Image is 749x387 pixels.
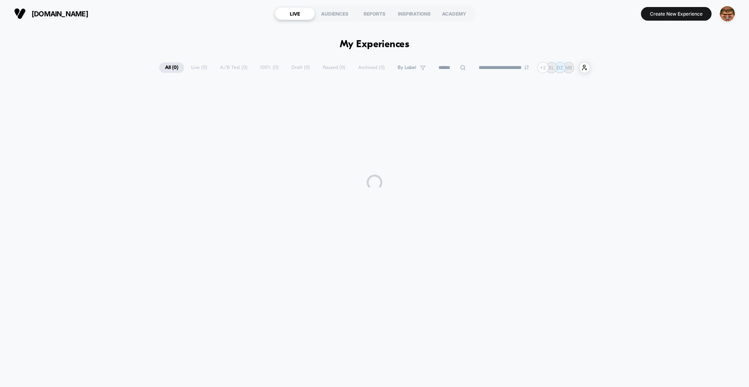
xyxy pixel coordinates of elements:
button: Create New Experience [641,7,712,21]
h1: My Experiences [340,39,410,50]
div: + 2 [537,62,548,73]
div: INSPIRATIONS [394,7,434,20]
img: end [524,65,529,70]
div: ACADEMY [434,7,474,20]
p: MB [565,65,572,71]
img: ppic [720,6,735,21]
p: SL [548,65,554,71]
span: By Label [398,65,416,71]
div: REPORTS [355,7,394,20]
span: All ( 0 ) [159,62,184,73]
button: ppic [717,6,737,22]
span: [DOMAIN_NAME] [32,10,88,18]
div: LIVE [275,7,315,20]
img: Visually logo [14,8,26,19]
button: [DOMAIN_NAME] [12,7,91,20]
p: DZ [557,65,563,71]
div: AUDIENCES [315,7,355,20]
